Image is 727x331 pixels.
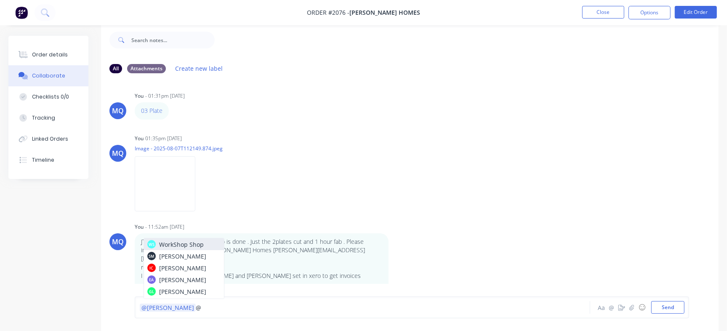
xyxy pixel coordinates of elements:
[135,223,144,231] div: You
[127,64,166,73] div: Attachments
[135,145,223,152] p: Image - 2025-08-07T112149.874.jpeg
[8,65,88,86] button: Collaborate
[597,302,607,312] button: Aa
[607,302,617,312] button: @
[8,128,88,149] button: Linked Orders
[651,301,684,314] button: Send
[145,92,185,100] div: - 01:31pm [DATE]
[171,63,227,74] button: Create new label
[149,277,154,283] div: EA
[8,44,88,65] button: Order details
[135,92,144,100] div: You
[196,304,201,312] span: @
[32,156,54,164] div: Timeline
[32,135,68,143] div: Linked Orders
[141,238,382,280] p: JT homes post modifications job is done . Just the 2plates cut and 1 hour fab . Please invoice [P...
[32,114,55,122] div: Tracking
[145,135,182,142] div: 01:35pm [DATE]
[349,9,420,17] span: [PERSON_NAME] Homes
[675,6,717,19] button: Edit Order
[141,280,382,288] p: -DM
[141,304,194,312] span: @[PERSON_NAME]
[159,264,206,272] p: [PERSON_NAME]
[112,148,124,158] div: MQ
[159,275,206,284] p: [PERSON_NAME]
[150,265,154,271] div: IC
[149,241,154,247] div: WS
[15,6,28,19] img: Factory
[32,72,65,80] div: Collaborate
[307,9,349,17] span: Order #2076 -
[628,6,671,19] button: Options
[32,51,68,59] div: Order details
[112,106,124,116] div: MQ
[32,93,69,101] div: Checklists 0/0
[131,32,215,48] input: Search notes...
[637,302,647,312] button: ☺
[145,223,184,231] div: - 11:52am [DATE]
[149,253,154,259] div: SM
[135,135,144,142] div: You
[159,240,204,249] p: WorkShop Shop
[159,287,206,296] p: [PERSON_NAME]
[149,288,154,294] div: GL
[8,149,88,171] button: Timeline
[159,252,206,261] p: [PERSON_NAME]
[141,107,162,115] a: 03 Plate
[582,6,624,19] button: Close
[109,64,122,73] div: All
[8,107,88,128] button: Tracking
[8,86,88,107] button: Checklists 0/0
[112,237,124,247] div: MQ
